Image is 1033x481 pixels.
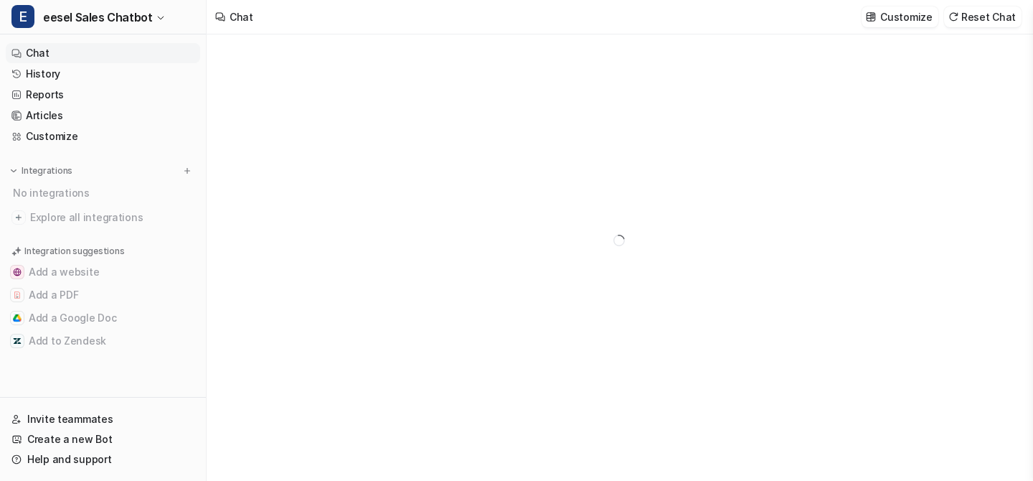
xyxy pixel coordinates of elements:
[9,166,19,176] img: expand menu
[30,206,194,229] span: Explore all integrations
[6,330,200,352] button: Add to ZendeskAdd to Zendesk
[6,409,200,429] a: Invite teammates
[24,245,124,258] p: Integration suggestions
[6,307,200,330] button: Add a Google DocAdd a Google Doc
[866,11,876,22] img: customize
[948,11,958,22] img: reset
[880,9,932,24] p: Customize
[6,43,200,63] a: Chat
[6,284,200,307] button: Add a PDFAdd a PDF
[6,261,200,284] button: Add a websiteAdd a website
[6,449,200,470] a: Help and support
[9,181,200,205] div: No integrations
[6,164,77,178] button: Integrations
[13,291,22,299] img: Add a PDF
[13,314,22,322] img: Add a Google Doc
[6,85,200,105] a: Reports
[6,64,200,84] a: History
[230,9,253,24] div: Chat
[43,7,152,27] span: eesel Sales Chatbot
[11,5,34,28] span: E
[6,429,200,449] a: Create a new Bot
[6,207,200,228] a: Explore all integrations
[944,6,1022,27] button: Reset Chat
[13,337,22,345] img: Add to Zendesk
[11,210,26,225] img: explore all integrations
[6,126,200,146] a: Customize
[13,268,22,276] img: Add a website
[22,165,72,177] p: Integrations
[6,106,200,126] a: Articles
[182,166,192,176] img: menu_add.svg
[862,6,938,27] button: Customize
